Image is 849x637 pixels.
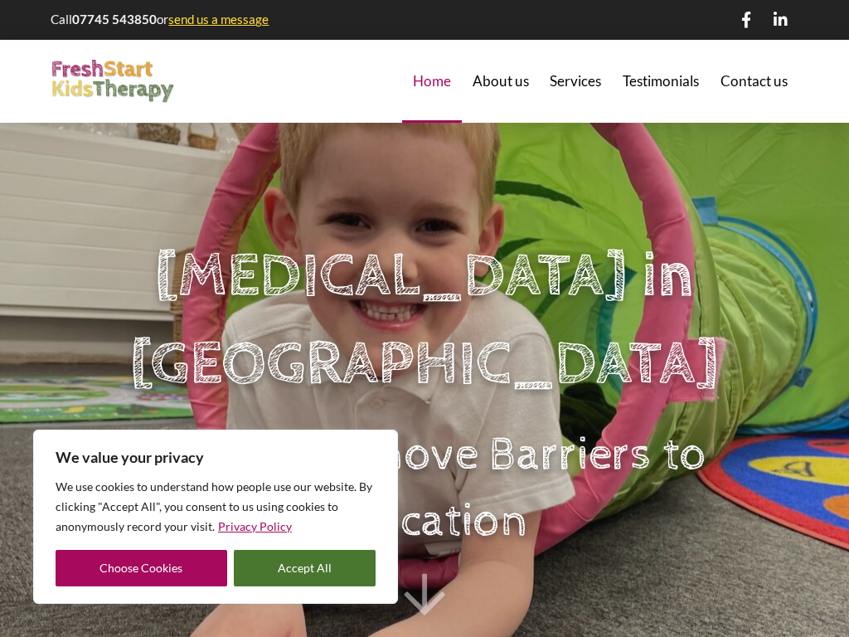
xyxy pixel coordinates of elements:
span: Contact us [720,74,788,88]
a: send us a message [168,12,269,27]
img: FreshStart Kids Therapy logo [51,60,175,104]
a: Privacy Policy [217,518,293,534]
a: Contact us [710,40,798,123]
a: Home [402,40,462,123]
span: Home [413,74,451,88]
span: Services [550,74,601,88]
p: Call or [51,11,271,28]
a: About us [462,40,540,123]
button: Accept All [234,550,376,586]
h1: [MEDICAL_DATA] in [GEOGRAPHIC_DATA] [77,233,771,410]
span: About us [473,74,529,88]
p: We value your privacy [56,447,376,467]
button: Choose Cookies [56,550,227,586]
p: We use cookies to understand how people use our website. By clicking "Accept All", you consent to... [56,477,376,537]
p: Helping Remove Barriers to Education [77,422,771,555]
strong: 07745 543850 [72,12,157,27]
a: Services [540,40,613,123]
a: Testimonials [612,40,710,123]
span: Testimonials [623,74,699,88]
